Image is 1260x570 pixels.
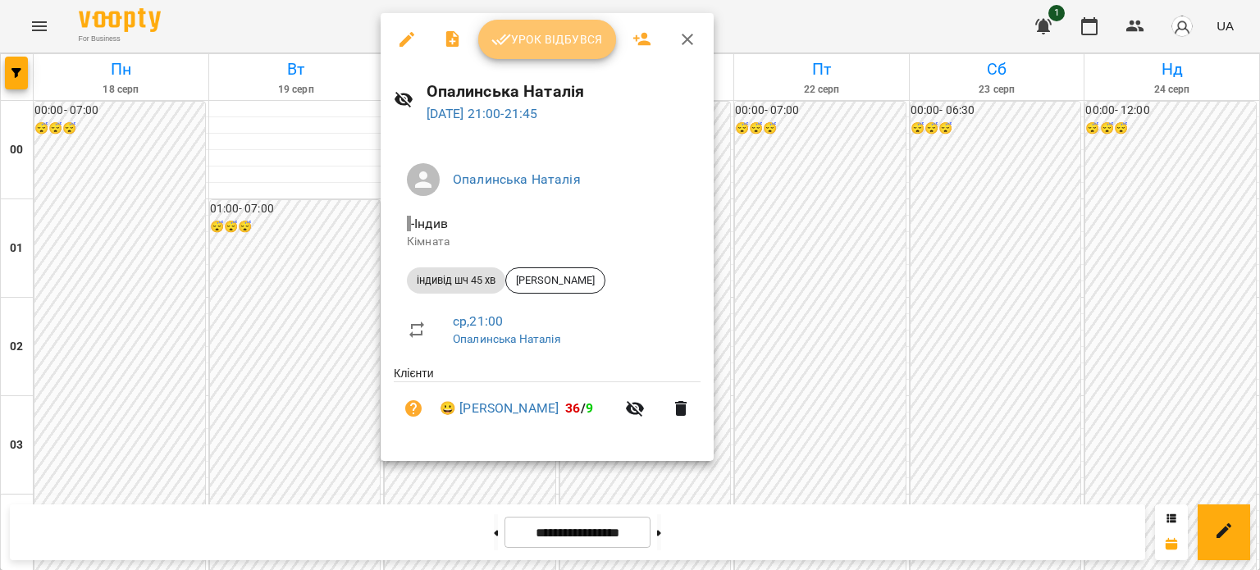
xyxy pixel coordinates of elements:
a: ср , 21:00 [453,313,503,329]
div: [PERSON_NAME] [505,267,605,294]
a: Опалинська Наталія [453,332,561,345]
a: Опалинська Наталія [453,171,581,187]
h6: Опалинська Наталія [427,79,701,104]
a: [DATE] 21:00-21:45 [427,106,538,121]
button: Урок відбувся [478,20,616,59]
ul: Клієнти [394,365,701,441]
span: Урок відбувся [491,30,603,49]
span: - Індив [407,216,451,231]
a: 😀 [PERSON_NAME] [440,399,559,418]
p: Кімната [407,234,687,250]
button: Візит ще не сплачено. Додати оплату? [394,389,433,428]
span: [PERSON_NAME] [506,273,605,288]
span: 36 [565,400,580,416]
b: / [565,400,593,416]
span: індивід шч 45 хв [407,273,505,288]
span: 9 [586,400,593,416]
